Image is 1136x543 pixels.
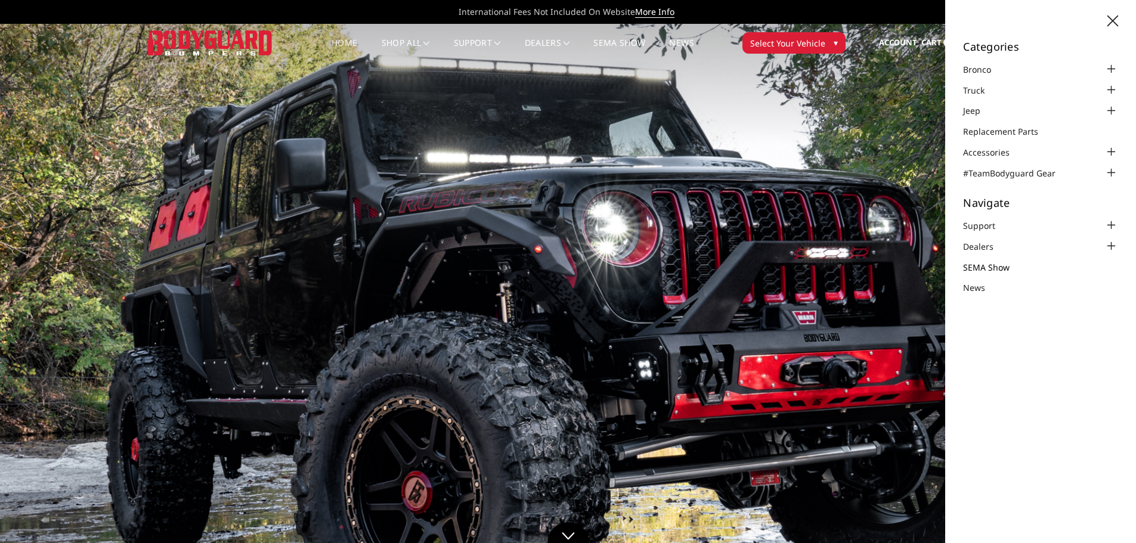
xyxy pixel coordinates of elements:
iframe: Chat Widget [1076,486,1136,543]
a: #TeamBodyguard Gear [963,167,1070,179]
a: shop all [382,39,430,62]
a: Bronco [963,63,1006,76]
span: Cart [921,37,942,48]
a: Click to Down [547,522,589,543]
a: Support [454,39,501,62]
a: Dealers [525,39,570,62]
button: Select Your Vehicle [742,32,846,54]
a: News [669,39,694,62]
a: Account [879,27,917,59]
a: Support [963,219,1010,232]
span: ▾ [834,36,838,49]
span: 0 [943,38,952,47]
img: BODYGUARD BUMPERS [148,30,273,55]
a: News [963,281,1000,294]
a: Home [332,39,357,62]
a: More Info [635,6,674,18]
a: Cart 0 [921,27,952,59]
span: Account [879,37,917,48]
a: Truck [963,84,999,97]
a: SEMA Show [963,261,1024,274]
a: Jeep [963,104,995,117]
a: SEMA Show [593,39,645,62]
a: Accessories [963,146,1024,159]
h5: Navigate [963,197,1118,208]
h5: Categories [963,41,1118,52]
a: Dealers [963,240,1008,253]
a: Replacement Parts [963,125,1053,138]
span: Select Your Vehicle [750,37,825,49]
